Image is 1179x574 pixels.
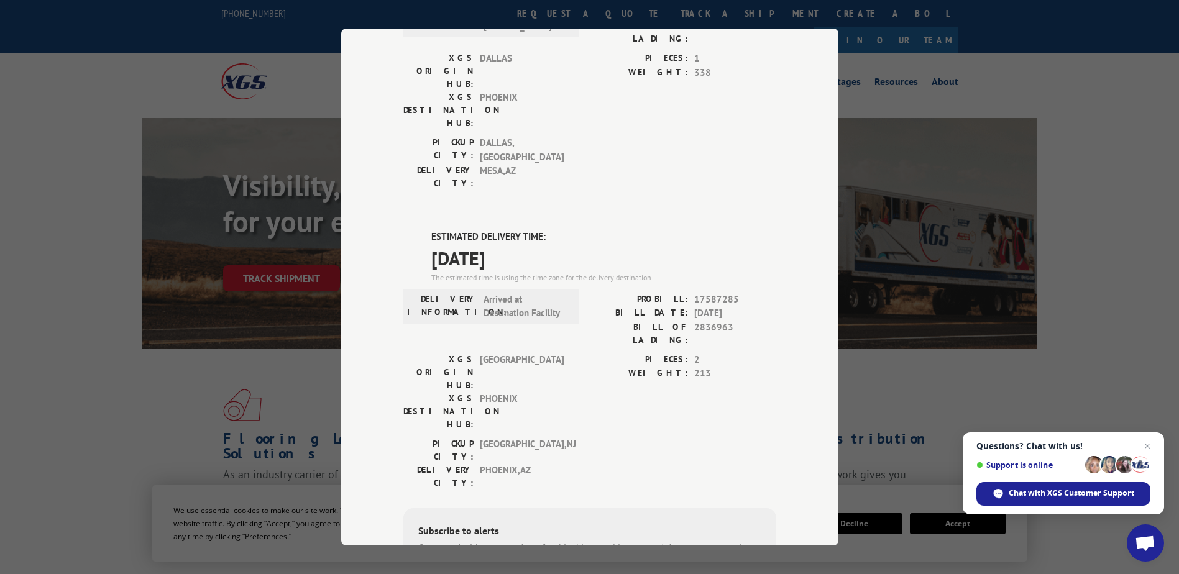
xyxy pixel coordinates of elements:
label: DELIVERY CITY: [403,164,474,190]
span: 2836963 [694,321,776,347]
label: BILL DATE: [590,306,688,321]
span: PHOENIX , AZ [480,463,564,490]
div: Subscribe to alerts [418,523,761,541]
span: [DATE] [694,306,776,321]
span: Chat with XGS Customer Support [1009,488,1134,499]
span: DALLAS [480,52,564,91]
span: 1 [694,52,776,66]
span: Support is online [976,460,1081,470]
span: [GEOGRAPHIC_DATA] [480,353,564,392]
label: XGS ORIGIN HUB: [403,353,474,392]
label: XGS DESTINATION HUB: [403,392,474,431]
a: Open chat [1127,524,1164,562]
label: PROBILL: [590,293,688,307]
span: MESA , AZ [480,164,564,190]
label: PICKUP CITY: [403,437,474,463]
span: [GEOGRAPHIC_DATA] , NJ [480,437,564,463]
span: 213 [694,367,776,381]
span: PHOENIX [480,392,564,431]
span: PHOENIX [480,91,564,130]
span: 17587285 [694,293,776,307]
span: DALLAS , [GEOGRAPHIC_DATA] [480,136,564,164]
div: Get texted with status updates for this shipment. Message and data rates may apply. Message frequ... [418,541,761,569]
span: 338 [694,66,776,80]
label: XGS ORIGIN HUB: [403,52,474,91]
label: WEIGHT: [590,66,688,80]
span: Questions? Chat with us! [976,441,1150,451]
label: PIECES: [590,52,688,66]
label: DELIVERY INFORMATION: [407,293,477,321]
span: Arrived at Destination Facility [484,293,567,321]
span: 2836963 [694,19,776,45]
label: DELIVERY CITY: [403,463,474,490]
span: [DATE] [431,244,776,272]
label: BILL OF LADING: [590,321,688,347]
label: WEIGHT: [590,367,688,381]
span: 2 [694,353,776,367]
label: ESTIMATED DELIVERY TIME: [431,230,776,244]
div: The estimated time is using the time zone for the delivery destination. [431,272,776,283]
span: Chat with XGS Customer Support [976,482,1150,506]
label: PICKUP CITY: [403,136,474,164]
label: BILL OF LADING: [590,19,688,45]
label: XGS DESTINATION HUB: [403,91,474,130]
label: PIECES: [590,353,688,367]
